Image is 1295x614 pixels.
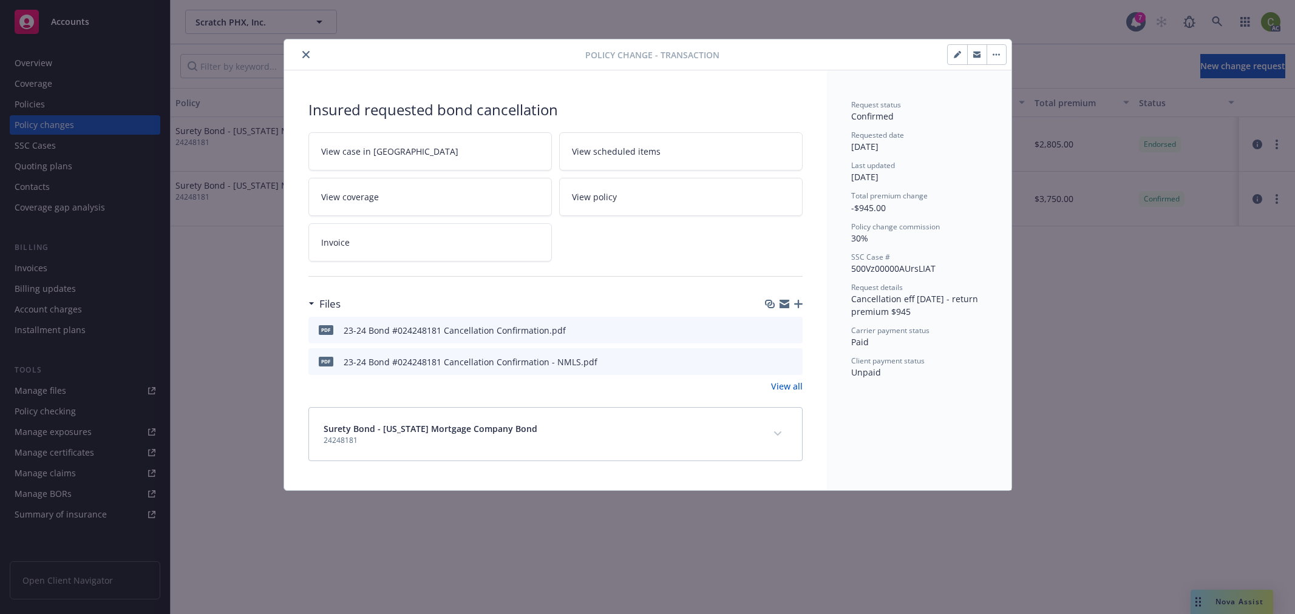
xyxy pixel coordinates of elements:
div: 23-24 Bond #024248181 Cancellation Confirmation - NMLS.pdf [344,356,597,368]
a: View policy [559,178,803,216]
h3: Files [319,296,341,312]
a: Invoice [308,223,552,261]
span: Policy change - Transaction [585,49,719,61]
span: Last updated [851,160,895,170]
div: Surety Bond - [US_STATE] Mortgage Company Bond24248181expand content [309,408,802,461]
span: Surety Bond - [US_STATE] Mortgage Company Bond [324,422,537,435]
span: 30% [851,232,868,244]
span: Invoice [321,236,350,249]
span: 500Vz00000AUrsLIAT [851,263,936,274]
span: -$945.00 [851,202,886,214]
button: preview file [787,324,798,337]
div: Insured requested bond cancellation [308,100,803,120]
span: Client payment status [851,356,925,366]
span: [DATE] [851,141,879,152]
span: Carrier payment status [851,325,930,336]
a: View coverage [308,178,552,216]
span: Request status [851,100,901,110]
span: 24248181 [324,435,537,446]
span: Total premium change [851,191,928,201]
span: View policy [572,191,617,203]
span: View case in [GEOGRAPHIC_DATA] [321,145,458,158]
div: Files [308,296,341,312]
span: Requested date [851,130,904,140]
span: Unpaid [851,366,881,378]
span: Policy change commission [851,221,940,232]
span: Confirmed [851,110,894,122]
a: View scheduled items [559,132,803,170]
span: Request details [851,282,903,292]
a: View all [771,380,803,393]
button: download file [767,356,777,368]
span: Paid [851,336,869,348]
span: View scheduled items [572,145,661,158]
div: 23-24 Bond #024248181 Cancellation Confirmation.pdf [344,324,566,337]
span: View coverage [321,191,379,203]
button: close [299,47,313,62]
span: SSC Case # [851,252,890,262]
span: pdf [319,325,333,334]
button: preview file [787,356,798,368]
button: expand content [768,424,787,444]
span: [DATE] [851,171,879,183]
span: Cancellation eff [DATE] - return premium $945 [851,293,981,317]
button: download file [767,324,777,337]
a: View case in [GEOGRAPHIC_DATA] [308,132,552,170]
span: pdf [319,357,333,366]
